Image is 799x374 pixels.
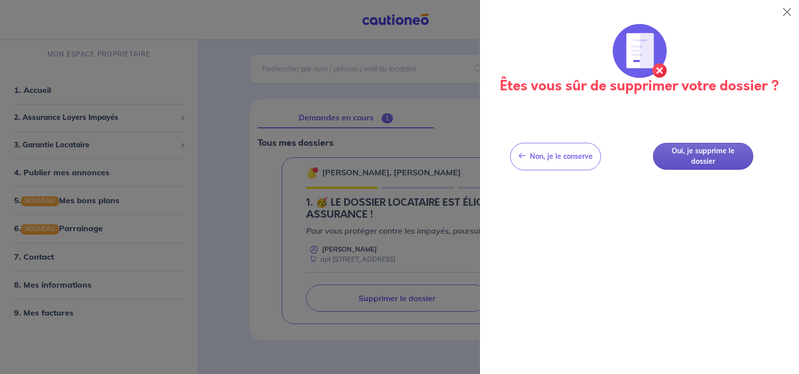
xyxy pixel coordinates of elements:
h3: Êtes vous sûr de supprimer votre dossier ? [492,78,787,95]
img: illu_annulation_contrat.svg [613,24,667,78]
button: Oui, je supprime le dossier [653,143,754,170]
button: Non, je le conserve [510,143,601,170]
span: Non, je le conserve [530,152,593,161]
button: Close [779,4,795,20]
